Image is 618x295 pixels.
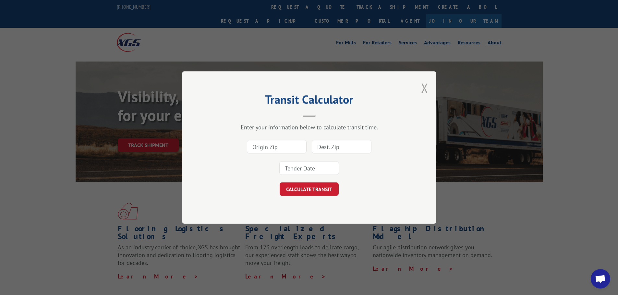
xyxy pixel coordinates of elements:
button: CALCULATE TRANSIT [280,182,339,196]
input: Dest. Zip [312,140,371,153]
h2: Transit Calculator [214,95,404,107]
button: Close modal [421,79,428,96]
div: Open chat [591,269,610,289]
input: Tender Date [279,161,339,175]
div: Enter your information below to calculate transit time. [214,123,404,131]
input: Origin Zip [247,140,307,153]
